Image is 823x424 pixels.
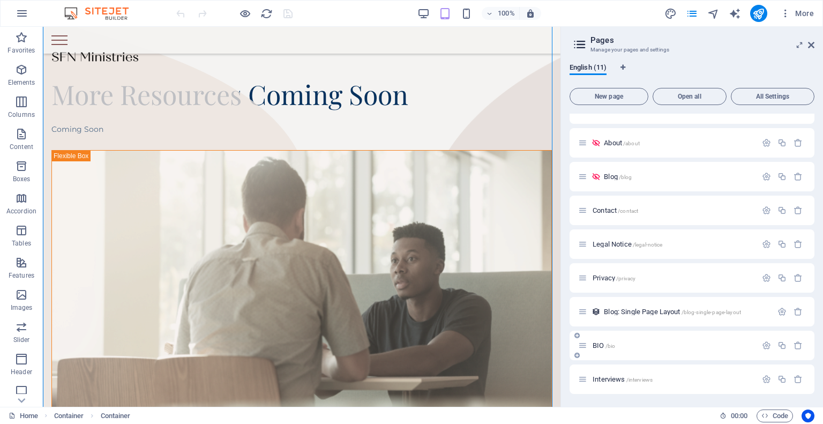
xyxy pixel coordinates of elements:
[619,174,632,180] span: /blog
[750,5,767,22] button: publish
[657,93,722,100] span: Open all
[777,138,787,147] div: Duplicate
[54,410,84,422] span: Click to select. Double-click to edit
[761,410,788,422] span: Code
[762,375,771,384] div: Settings
[762,138,771,147] div: Settings
[707,8,720,20] i: Navigator
[589,241,757,248] div: Legal Notice/legal-notice
[738,412,740,420] span: :
[54,410,131,422] nav: breadcrumb
[589,274,757,281] div: Privacy/privacy
[593,274,635,282] span: Click to open page
[8,110,35,119] p: Columns
[13,175,31,183] p: Boxes
[616,276,635,281] span: /privacy
[8,78,35,87] p: Elements
[776,5,818,22] button: More
[780,8,814,19] span: More
[570,63,814,84] div: Language Tabs
[762,172,771,181] div: Settings
[720,410,748,422] h6: Session time
[794,172,803,181] div: Remove
[498,7,515,20] h6: 100%
[570,61,607,76] span: English (11)
[752,8,765,20] i: Publish
[592,307,601,316] div: This layout is used as a template for all items (e.g. a blog post) of this collection. The conten...
[686,7,699,20] button: pages
[618,208,638,214] span: /contact
[762,273,771,282] div: Settings
[11,303,33,312] p: Images
[6,207,36,215] p: Accordion
[593,240,662,248] span: Click to open page
[777,307,787,316] div: Settings
[757,410,793,422] button: Code
[9,410,38,422] a: Click to cancel selection. Double-click to open Pages
[590,45,793,55] h3: Manage your pages and settings
[777,240,787,249] div: Duplicate
[794,206,803,215] div: Remove
[731,410,747,422] span: 00 00
[12,239,31,248] p: Tables
[604,139,640,147] span: Click to open page
[686,8,698,20] i: Pages (Ctrl+Alt+S)
[729,8,741,20] i: AI Writer
[526,9,535,18] i: On resize automatically adjust zoom level to fit chosen device.
[10,143,33,151] p: Content
[482,7,520,20] button: 100%
[729,7,742,20] button: text_generator
[11,368,32,376] p: Header
[777,341,787,350] div: Duplicate
[589,376,757,383] div: Interviews/interviews
[590,35,814,45] h2: Pages
[101,410,131,422] span: Click to select. Double-click to edit
[601,173,757,180] div: Blog/blog
[589,342,757,349] div: BIO/bio
[626,377,653,383] span: /interviews
[653,88,727,105] button: Open all
[605,343,616,349] span: /bio
[9,271,34,280] p: Features
[794,307,803,316] div: Remove
[794,341,803,350] div: Remove
[794,273,803,282] div: Remove
[777,375,787,384] div: Duplicate
[664,7,677,20] button: design
[574,93,644,100] span: New page
[777,206,787,215] div: Duplicate
[43,27,560,407] iframe: To enrich screen reader interactions, please activate Accessibility in Grammarly extension settings
[601,308,772,315] div: Blog: Single Page Layout/blog-single-page-layout
[593,341,615,349] span: Click to open page
[604,173,632,181] span: Click to open page
[682,309,741,315] span: /blog-single-page-layout
[589,207,757,214] div: Contact/contact
[633,242,663,248] span: /legal-notice
[8,46,35,55] p: Favorites
[707,7,720,20] button: navigator
[731,88,814,105] button: All Settings
[794,138,803,147] div: Remove
[604,308,741,316] span: Click to open page
[623,140,640,146] span: /about
[570,88,648,105] button: New page
[762,206,771,215] div: Settings
[601,139,757,146] div: About/about
[777,172,787,181] div: Duplicate
[736,93,810,100] span: All Settings
[593,206,638,214] span: Click to open page
[794,375,803,384] div: Remove
[802,410,814,422] button: Usercentrics
[13,336,30,344] p: Slider
[777,273,787,282] div: Duplicate
[794,240,803,249] div: Remove
[762,341,771,350] div: Settings
[762,240,771,249] div: Settings
[593,375,653,383] span: Click to open page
